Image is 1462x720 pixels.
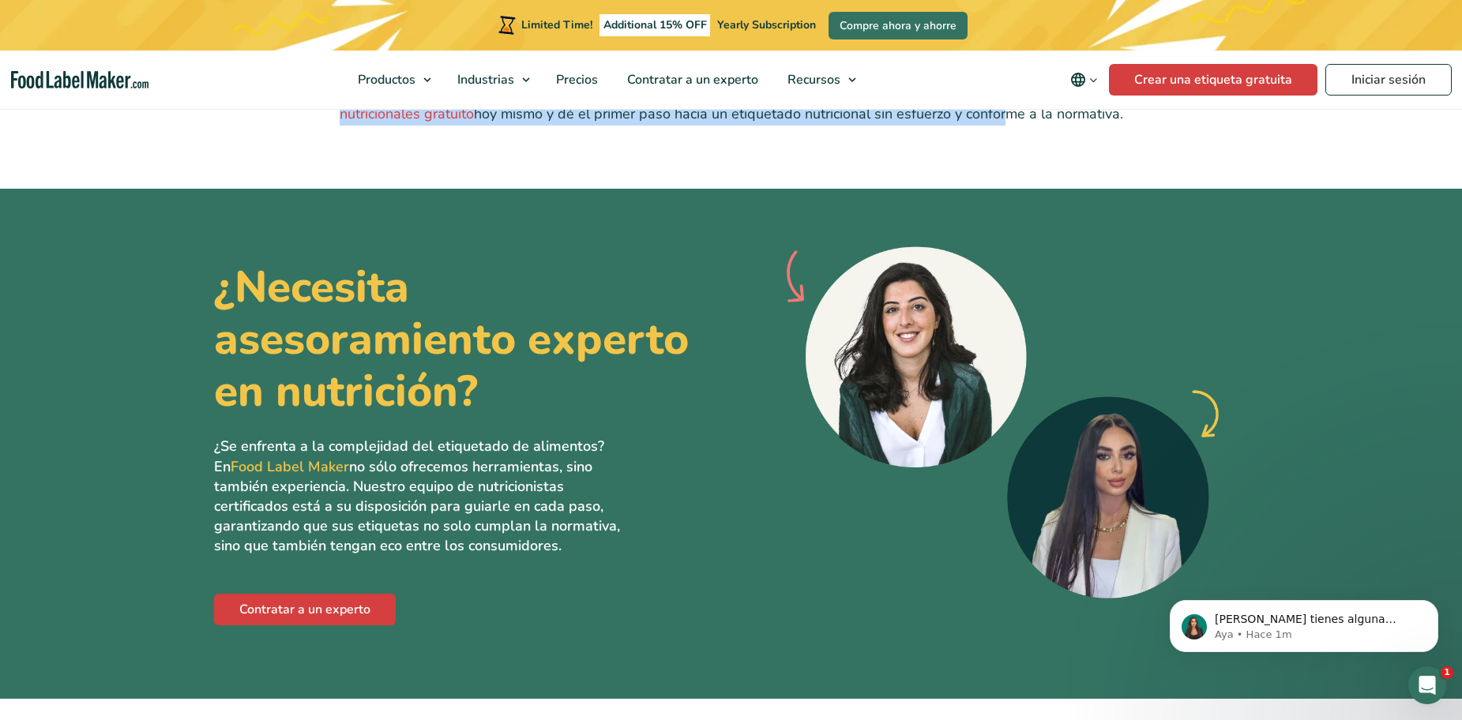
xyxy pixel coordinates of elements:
a: Food Label Maker [231,457,349,476]
a: Iniciar sesión [1325,64,1452,96]
a: Industrias [443,51,538,109]
span: Productos [353,71,417,88]
span: Yearly Subscription [717,17,816,32]
span: Limited Time! [521,17,592,32]
iframe: Intercom notifications mensaje [1146,567,1462,677]
a: Food Label Maker homepage [11,71,148,89]
span: Contratar a un experto [622,71,760,88]
a: Productos [344,51,439,109]
a: Compre ahora y ahorre [829,12,968,39]
h2: ¿Necesita asesoramiento experto en nutrición? [214,262,720,418]
a: Precios [542,51,609,109]
button: Change language [1059,64,1109,96]
span: Industrias [453,71,516,88]
a: Contratar a un experto [613,51,769,109]
span: Additional 15% OFF [599,14,711,36]
iframe: Intercom live chat [1408,666,1446,704]
span: 1 [1441,666,1453,679]
a: Crear una etiqueta gratuita [1109,64,1317,96]
a: Contratar a un experto [214,594,396,626]
span: Precios [551,71,599,88]
p: ¿Se enfrenta a la complejidad del etiquetado de alimentos? En no sólo ofrecemos herramientas, sin... [214,437,625,557]
img: Fotos de Maria Abi Hanna, fundadora de Food Label Maker, a la izquierda, y Aya Jamal, nutricionis... [767,246,1225,642]
a: Recursos [773,51,864,109]
span: Recursos [783,71,842,88]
